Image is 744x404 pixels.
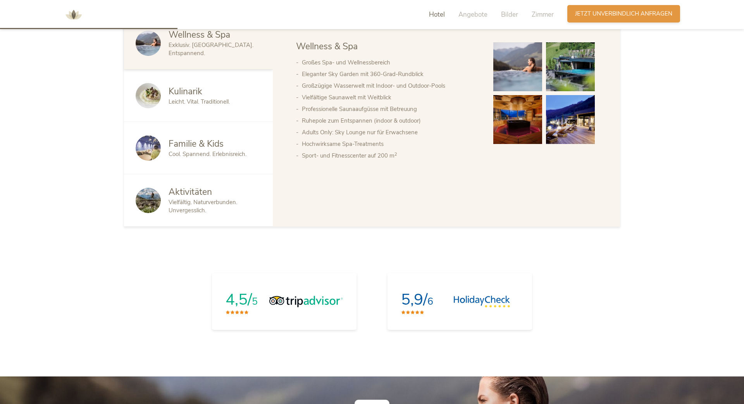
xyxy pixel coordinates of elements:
li: Großzügige Wasserwelt mit Indoor- und Outdoor-Pools [302,80,478,92]
a: 5,9/6HolidayCheck [387,273,532,330]
a: 4,5/5Tripadvisor [212,273,356,330]
span: Exklusiv. [GEOGRAPHIC_DATA]. Entspannend. [169,41,253,57]
img: Tripadvisor [269,296,343,307]
span: Wellness & Spa [169,29,230,41]
span: Leicht. Vital. Traditionell. [169,98,230,106]
span: Jetzt unverbindlich anfragen [575,10,672,18]
span: Wellness & Spa [296,40,358,52]
span: Vielfältig. Naturverbunden. Unvergesslich. [169,198,237,214]
img: HolidayCheck [453,296,510,307]
sup: 2 [394,151,397,157]
li: Ruhepole zum Entspannen (indoor & outdoor) [302,115,478,127]
span: 5,9/ [401,289,427,310]
span: Familie & Kids [169,138,224,150]
li: Großes Spa- und Wellnessbereich [302,57,478,68]
span: Kulinarik [169,85,202,97]
li: Vielfältige Saunawelt mit Weitblick [302,92,478,103]
li: Hochwirksame Spa-Treatments [302,138,478,150]
span: 5 [252,295,258,308]
span: Cool. Spannend. Erlebnisreich. [169,150,246,158]
span: Hotel [429,10,445,19]
span: Aktivitäten [169,186,212,198]
span: 4,5/ [226,289,252,310]
span: Bilder [501,10,518,19]
a: AMONTI & LUNARIS Wellnessresort [62,12,85,17]
span: 6 [427,295,433,308]
li: Sport- und Fitnesscenter auf 200 m [302,150,478,161]
li: Eleganter Sky Garden mit 360-Grad-Rundblick [302,68,478,80]
li: Professionelle Saunaaufgüsse mit Betreuung [302,103,478,115]
img: AMONTI & LUNARIS Wellnessresort [62,3,85,26]
span: Zimmer [532,10,554,19]
span: Angebote [458,10,487,19]
li: Adults Only: Sky Lounge nur für Erwachsene [302,127,478,138]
